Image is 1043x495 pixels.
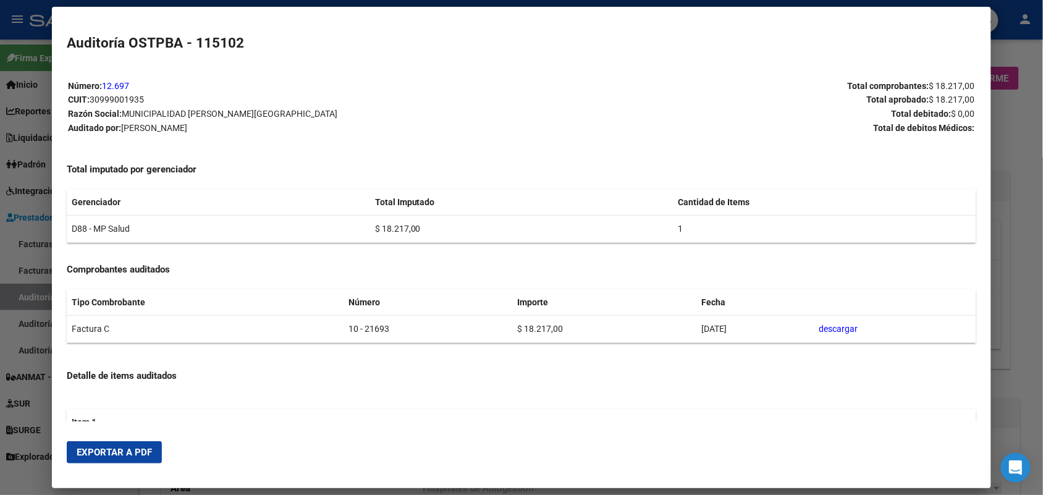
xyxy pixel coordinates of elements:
th: Tipo Combrobante [67,289,344,316]
td: [DATE] [697,316,814,343]
span: $ 0,00 [952,109,975,119]
p: CUIT: [68,93,521,107]
p: Total aprobado: [522,93,975,107]
p: Total debitado: [522,107,975,121]
td: 10 - 21693 [344,316,512,343]
div: Open Intercom Messenger [1001,453,1031,483]
a: descargar [819,324,858,334]
p: Número: [68,79,521,93]
span: Exportar a PDF [77,447,152,458]
th: Cantidad de Items [673,189,976,216]
p: Razón Social: [68,107,521,121]
button: Exportar a PDF [67,441,162,463]
th: Importe [512,289,697,316]
h4: Comprobantes auditados [67,263,976,277]
td: Factura C [67,316,344,343]
a: 12.697 [102,81,129,91]
span: $ 18.217,00 [929,95,975,104]
th: Número [344,289,512,316]
p: Total de debitos Médicos: [522,121,975,135]
th: Fecha [697,289,814,316]
span: $ 18.217,00 [929,81,975,91]
strong: Item 1 [72,417,96,427]
td: $ 18.217,00 [370,216,673,243]
span: 30999001935 [90,95,144,104]
span: MUNICIPALIDAD [PERSON_NAME][GEOGRAPHIC_DATA] [122,109,337,119]
td: D88 - MP Salud [67,216,369,243]
h4: Total imputado por gerenciador [67,163,976,177]
h4: Detalle de items auditados [67,369,976,383]
span: [PERSON_NAME] [121,123,187,133]
p: Total comprobantes: [522,79,975,93]
th: Total Imputado [370,189,673,216]
p: Auditado por: [68,121,521,135]
td: $ 18.217,00 [512,316,697,343]
td: 1 [673,216,976,243]
h2: Auditoría OSTPBA - 115102 [67,33,976,54]
th: Gerenciador [67,189,369,216]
